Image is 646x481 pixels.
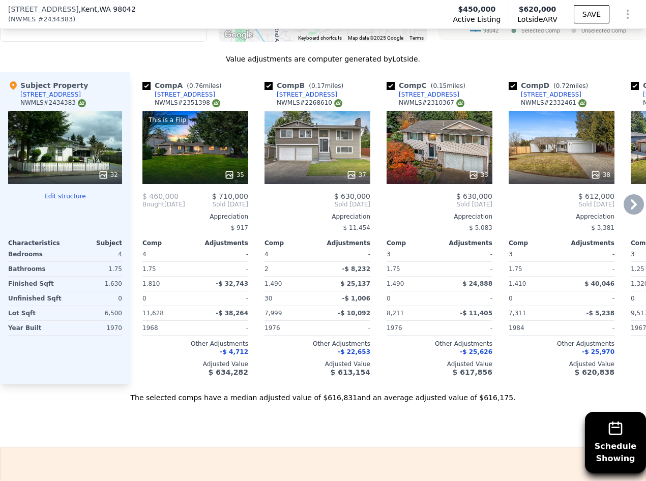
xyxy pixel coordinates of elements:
[216,280,248,287] span: -$ 32,743
[142,213,248,221] div: Appreciation
[562,239,614,247] div: Adjustments
[265,200,370,208] span: Sold [DATE]
[311,82,325,89] span: 0.17
[67,306,122,320] div: 6,500
[387,262,437,276] div: 1.75
[231,224,248,231] span: $ 917
[265,80,347,91] div: Comp B
[298,35,342,42] button: Keyboard shortcuts
[222,28,255,42] img: Google
[185,200,248,208] span: Sold [DATE]
[399,91,459,99] div: [STREET_ADDRESS]
[8,291,63,306] div: Unfinished Sqft
[142,310,164,317] span: 11,628
[387,310,404,317] span: 8,211
[439,239,492,247] div: Adjustments
[265,310,282,317] span: 7,999
[564,247,614,261] div: -
[578,99,586,107] img: NWMLS Logo
[584,280,614,287] span: $ 40,046
[197,321,248,335] div: -
[468,170,488,180] div: 33
[8,247,63,261] div: Bedrooms
[8,80,88,91] div: Subject Property
[65,239,122,247] div: Subject
[509,321,560,335] div: 1984
[575,368,614,376] span: $ 620,838
[456,192,492,200] span: $ 630,000
[142,262,193,276] div: 1.75
[265,321,315,335] div: 1976
[67,321,122,335] div: 1970
[8,262,63,276] div: Bathrooms
[212,99,220,107] img: NWMLS Logo
[453,14,501,24] span: Active Listing
[387,200,492,208] span: Sold [DATE]
[618,4,638,24] button: Show Options
[521,99,586,107] div: NWMLS # 2332461
[509,239,562,247] div: Comp
[387,80,469,91] div: Comp C
[142,91,215,99] a: [STREET_ADDRESS]
[189,82,203,89] span: 0.76
[387,91,459,99] a: [STREET_ADDRESS]
[20,91,81,99] div: [STREET_ADDRESS]
[319,247,370,261] div: -
[586,310,614,317] span: -$ 5,238
[317,239,370,247] div: Adjustments
[509,251,513,258] span: 3
[265,251,269,258] span: 4
[574,5,609,23] button: SAVE
[67,247,122,261] div: 4
[142,321,193,335] div: 1968
[585,412,646,473] button: ScheduleShowing
[8,4,79,14] span: [STREET_ADDRESS]
[155,99,220,107] div: NWMLS # 2351398
[453,368,492,376] span: $ 617,856
[265,239,317,247] div: Comp
[11,14,36,24] span: NWMLS
[509,262,560,276] div: 1.75
[319,321,370,335] div: -
[509,91,581,99] a: [STREET_ADDRESS]
[142,360,248,368] div: Adjusted Value
[142,280,160,287] span: 1,810
[197,262,248,276] div: -
[265,280,282,287] span: 1,490
[277,99,342,107] div: NWMLS # 2268610
[343,224,370,231] span: $ 11,454
[67,277,122,291] div: 1,630
[8,277,63,291] div: Finished Sqft
[265,262,315,276] div: 2
[564,291,614,306] div: -
[631,251,635,258] span: 3
[38,14,73,24] span: # 2434383
[277,91,337,99] div: [STREET_ADDRESS]
[509,360,614,368] div: Adjusted Value
[142,192,179,200] span: $ 460,000
[67,262,122,276] div: 1.75
[8,239,65,247] div: Characteristics
[142,295,146,302] span: 0
[509,295,513,302] span: 0
[427,82,469,89] span: ( miles)
[8,306,63,320] div: Lot Sqft
[78,99,86,107] img: NWMLS Logo
[521,27,560,34] text: Selected Comp
[142,239,195,247] div: Comp
[521,91,581,99] div: [STREET_ADDRESS]
[8,321,63,335] div: Year Built
[20,99,86,107] div: NWMLS # 2434383
[509,310,526,317] span: 7,311
[460,310,492,317] span: -$ 11,405
[334,99,342,107] img: NWMLS Logo
[509,213,614,221] div: Appreciation
[387,280,404,287] span: 1,490
[305,82,347,89] span: ( miles)
[387,239,439,247] div: Comp
[224,170,244,180] div: 35
[509,280,526,287] span: 1,410
[142,200,164,208] span: Bought
[578,192,614,200] span: $ 612,000
[142,200,185,208] div: [DATE]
